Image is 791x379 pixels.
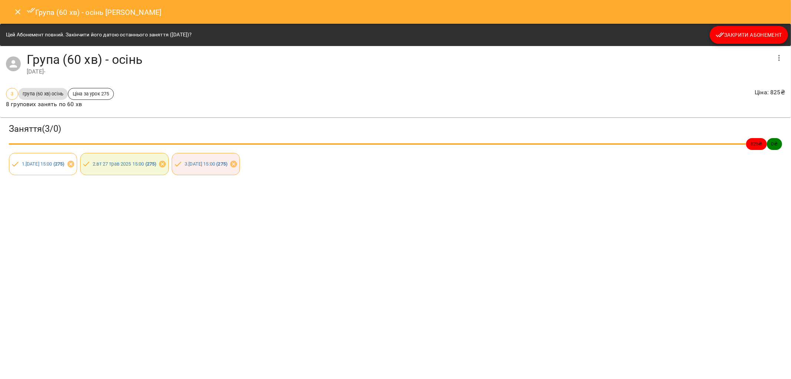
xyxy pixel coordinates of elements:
[27,67,770,76] div: [DATE] -
[767,140,782,147] span: 0 ₴
[22,161,65,167] a: 1.[DATE] 15:00 (275)
[6,100,114,109] p: 8 групових занять по 60 хв
[6,90,18,97] span: 3
[172,153,240,175] div: 3.[DATE] 15:00 (275)
[716,30,782,39] span: Закрити Абонемент
[710,26,788,44] button: Закрити Абонемент
[27,52,770,67] h4: Група (60 хв) - осінь
[9,123,782,135] h3: Заняття ( 3 / 0 )
[755,88,785,97] p: Ціна : 825 ₴
[746,140,767,147] span: 825 ₴
[68,90,113,97] span: Ціна за урок 275
[145,161,156,167] b: ( 275 )
[93,161,156,167] a: 2.вт 27 трав 2025 15:00 (275)
[216,161,227,167] b: ( 275 )
[185,161,227,167] a: 3.[DATE] 15:00 (275)
[9,3,27,21] button: Close
[6,28,192,42] div: Цей Абонемент повний. Закінчити його датою останнього заняття ([DATE])?
[80,153,169,175] div: 2.вт 27 трав 2025 15:00 (275)
[18,90,68,97] span: група (60 хв) осінь
[27,6,162,18] h6: Група (60 хв) - осінь [PERSON_NAME]
[9,153,77,175] div: 1.[DATE] 15:00 (275)
[53,161,65,167] b: ( 275 )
